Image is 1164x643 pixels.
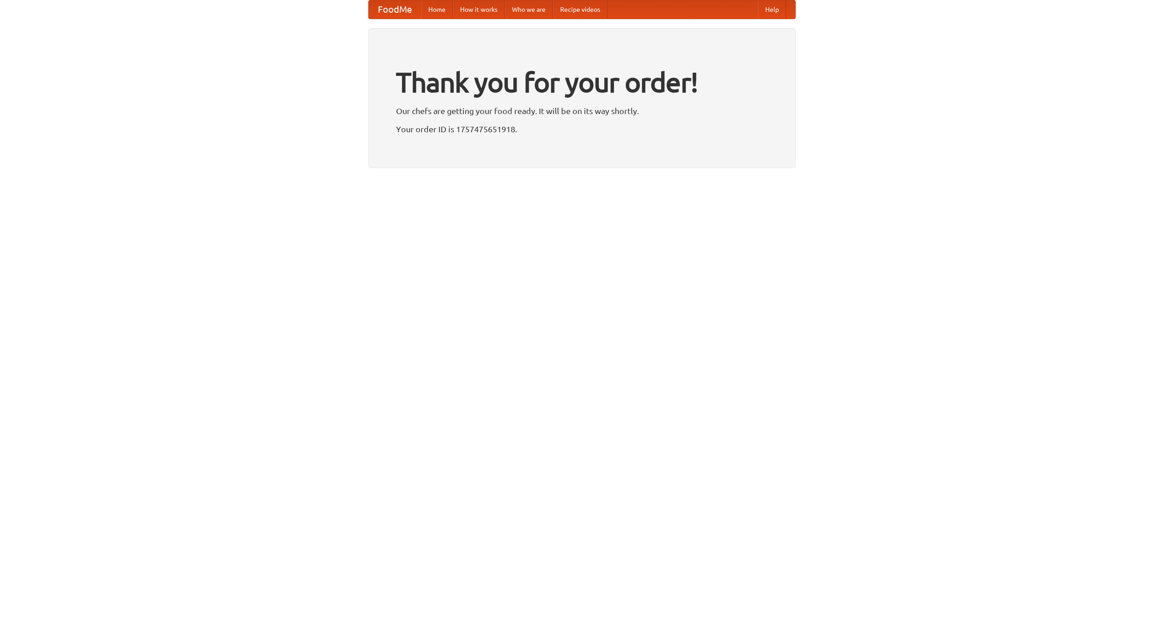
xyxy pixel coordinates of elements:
a: Who we are [505,0,553,19]
a: Recipe videos [553,0,607,19]
h1: Thank you for your order! [396,60,768,104]
a: Help [758,0,786,19]
a: Home [421,0,453,19]
p: Our chefs are getting your food ready. It will be on its way shortly. [396,104,768,118]
a: How it works [453,0,505,19]
a: FoodMe [369,0,421,19]
p: Your order ID is 1757475651918. [396,122,768,136]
